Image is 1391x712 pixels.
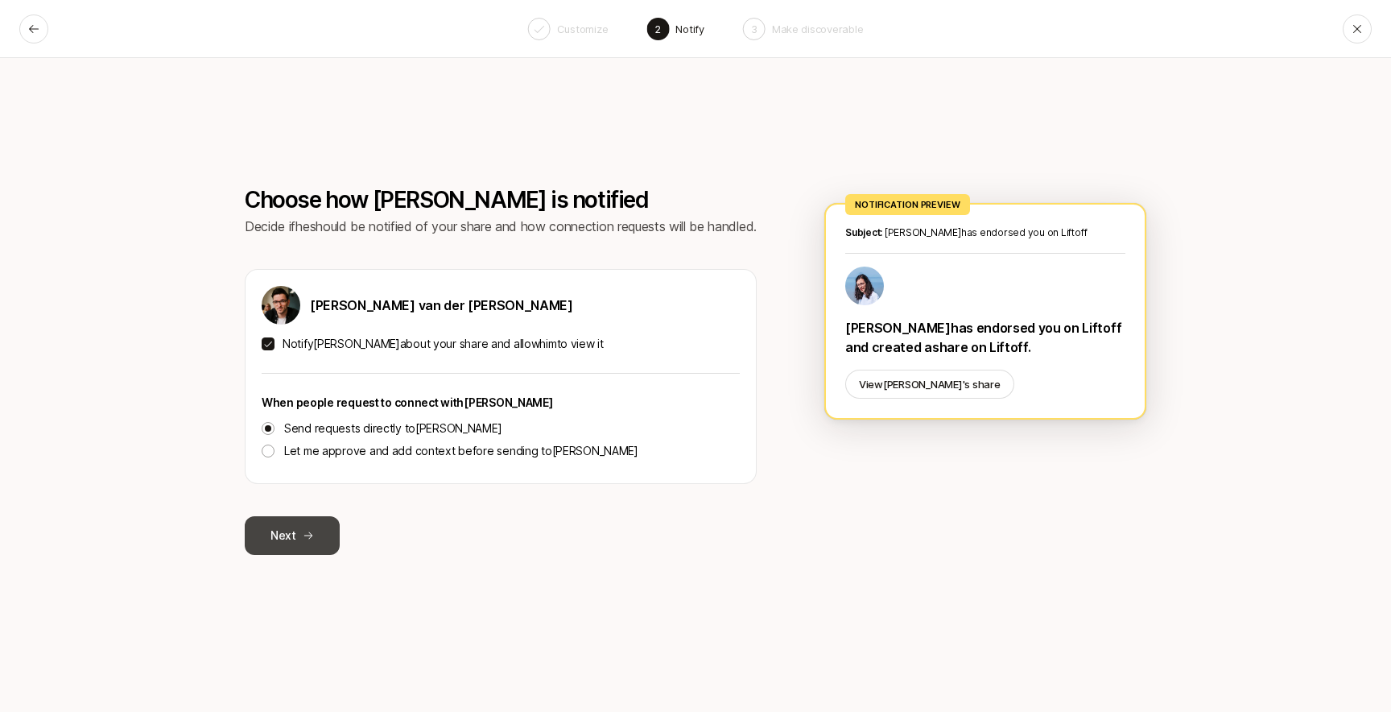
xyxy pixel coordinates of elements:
[772,21,864,37] p: Make discoverable
[845,267,884,305] img: 3b21b1e9_db0a_4655_a67f_ab9b1489a185.jpg
[310,295,573,316] p: [PERSON_NAME] van der [PERSON_NAME]
[245,516,340,555] button: Next
[845,318,1125,357] p: [PERSON_NAME] has endorsed you on Liftoff and created a share on Liftoff.
[284,419,502,438] p: Send requests directly to [PERSON_NAME]
[845,370,1014,399] button: View[PERSON_NAME]'s share
[245,187,757,213] p: Choose how [PERSON_NAME] is notified
[557,21,609,37] p: Customize
[845,226,1125,240] p: [PERSON_NAME] has endorsed you on Liftoff
[654,21,661,37] p: 2
[675,21,704,37] p: Notify
[855,197,960,212] p: Notification Preview
[283,334,604,354] p: Notify [PERSON_NAME] about your share and allow him to view it
[751,21,757,37] p: 3
[262,393,553,412] p: When people request to connect with [PERSON_NAME]
[284,441,638,461] p: Let me approve and add context before sending to [PERSON_NAME]
[262,286,300,325] img: 4b0ae8c5_185f_42c2_8215_be001b66415a.jpg
[262,337,274,350] button: Notify[PERSON_NAME]about your share and allowhimto view it
[245,216,757,237] p: Decide if he should be notified of your share and how connection requests will be handled.
[845,226,882,238] span: Subject:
